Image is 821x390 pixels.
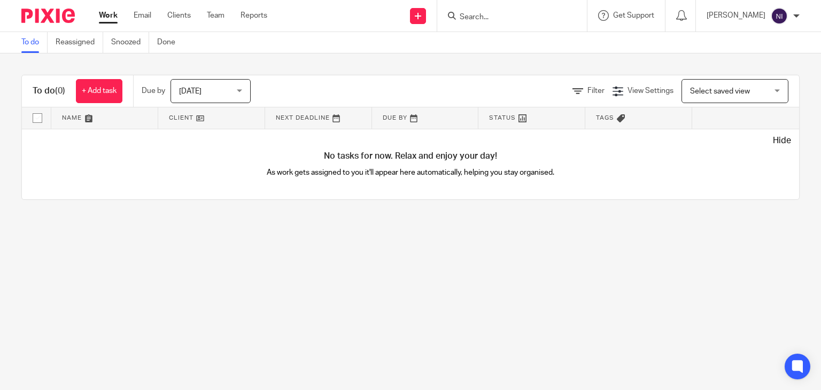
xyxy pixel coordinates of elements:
p: As work gets assigned to you it'll appear here automatically, helping you stay organised. [216,167,605,178]
a: To do [21,32,48,53]
img: Pixie [21,9,75,23]
a: Clients [167,10,191,21]
a: Snoozed [111,32,149,53]
a: + Add task [76,79,122,103]
h4: No tasks for now. Relax and enjoy your day! [22,151,799,162]
span: Hide [773,136,791,145]
a: Reassigned [56,32,103,53]
a: Done [157,32,183,53]
a: Team [207,10,224,21]
a: Email [134,10,151,21]
span: (0) [55,87,65,95]
img: svg%3E [771,7,788,25]
span: [DATE] [179,88,202,95]
a: Reports [241,10,267,21]
a: Work [99,10,118,21]
h1: To do [33,85,65,97]
span: Tags [596,115,614,121]
p: Due by [142,85,165,96]
span: Select saved view [690,88,750,95]
span: View Settings [628,87,673,95]
span: Filter [587,87,605,95]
